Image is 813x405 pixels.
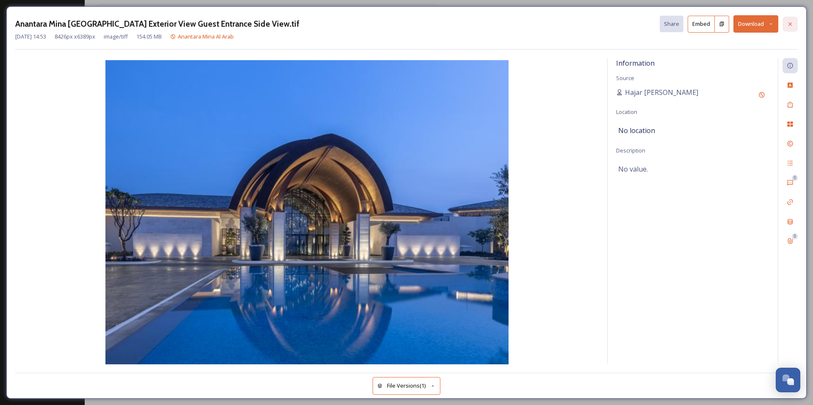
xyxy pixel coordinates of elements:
[104,33,128,41] span: image/tiff
[616,108,637,116] span: Location
[178,33,234,40] span: Anantara Mina Al Arab
[15,18,299,30] h3: Anantara Mina [GEOGRAPHIC_DATA] Exterior View Guest Entrance Side View.tif
[792,233,798,239] div: 0
[616,58,655,68] span: Information
[688,16,715,33] button: Embed
[616,147,645,154] span: Description
[55,33,95,41] span: 8426 px x 6389 px
[618,164,648,174] span: No value.
[15,60,599,366] img: 265e8d3b-248e-4529-ad89-0004a1a6f5ef.jpg
[618,125,655,136] span: No location
[15,33,46,41] span: [DATE] 14:53
[792,175,798,181] div: 0
[373,377,440,394] button: File Versions(1)
[616,74,634,82] span: Source
[776,368,800,392] button: Open Chat
[625,87,698,97] span: Hajar [PERSON_NAME]
[733,15,778,33] button: Download
[136,33,162,41] span: 154.05 MB
[660,16,683,32] button: Share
